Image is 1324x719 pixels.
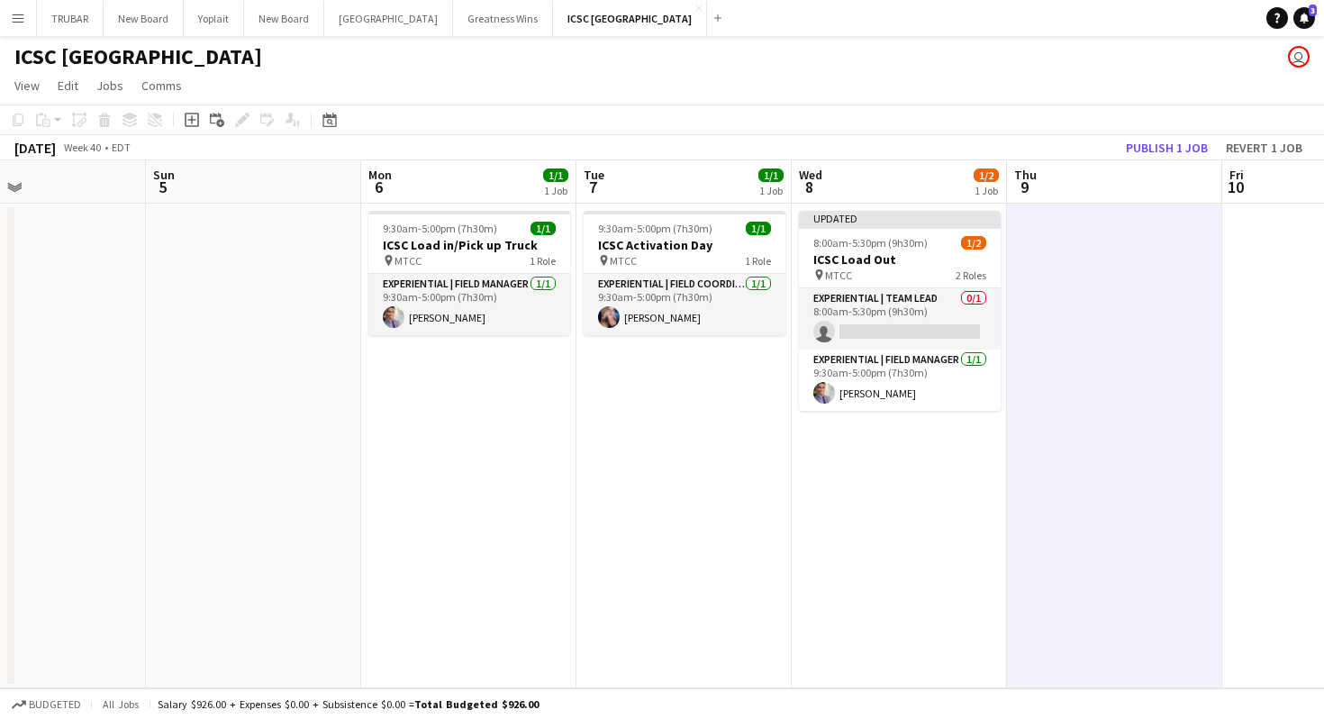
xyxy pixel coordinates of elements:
[598,222,712,235] span: 9:30am-5:00pm (7h30m)
[7,74,47,97] a: View
[584,274,785,335] app-card-role: Experiential | Field Coordinator1/19:30am-5:00pm (7h30m)[PERSON_NAME]
[96,77,123,94] span: Jobs
[799,251,1001,268] h3: ICSC Load Out
[99,697,142,711] span: All jobs
[1014,167,1037,183] span: Thu
[366,177,392,197] span: 6
[799,167,822,183] span: Wed
[584,167,604,183] span: Tue
[1288,46,1310,68] app-user-avatar: Jamaal Jemmott
[531,222,556,235] span: 1/1
[368,237,570,253] h3: ICSC Load in/Pick up Truck
[584,237,785,253] h3: ICSC Activation Day
[1219,136,1310,159] button: Revert 1 job
[799,211,1001,225] div: Updated
[825,268,852,282] span: MTCC
[1119,136,1215,159] button: Publish 1 job
[1227,177,1244,197] span: 10
[414,697,539,711] span: Total Budgeted $926.00
[746,222,771,235] span: 1/1
[758,168,784,182] span: 1/1
[1011,177,1037,197] span: 9
[956,268,986,282] span: 2 Roles
[150,177,175,197] span: 5
[29,698,81,711] span: Budgeted
[1309,5,1317,16] span: 3
[383,222,497,235] span: 9:30am-5:00pm (7h30m)
[324,1,453,36] button: [GEOGRAPHIC_DATA]
[544,184,567,197] div: 1 Job
[813,236,928,250] span: 8:00am-5:30pm (9h30m)
[112,141,131,154] div: EDT
[184,1,244,36] button: Yoplait
[799,350,1001,411] app-card-role: Experiential | Field Manager1/19:30am-5:00pm (7h30m)[PERSON_NAME]
[759,184,783,197] div: 1 Job
[799,211,1001,411] app-job-card: Updated8:00am-5:30pm (9h30m)1/2ICSC Load Out MTCC2 RolesExperiential | Team Lead0/18:00am-5:30pm ...
[745,254,771,268] span: 1 Role
[368,167,392,183] span: Mon
[89,74,131,97] a: Jobs
[37,1,104,36] button: TRUBAR
[14,139,56,157] div: [DATE]
[975,184,998,197] div: 1 Job
[14,43,262,70] h1: ICSC [GEOGRAPHIC_DATA]
[453,1,553,36] button: Greatness Wins
[961,236,986,250] span: 1/2
[50,74,86,97] a: Edit
[581,177,604,197] span: 7
[141,77,182,94] span: Comms
[799,288,1001,350] app-card-role: Experiential | Team Lead0/18:00am-5:30pm (9h30m)
[9,695,84,714] button: Budgeted
[58,77,78,94] span: Edit
[14,77,40,94] span: View
[1293,7,1315,29] a: 3
[610,254,637,268] span: MTCC
[104,1,184,36] button: New Board
[134,74,189,97] a: Comms
[59,141,104,154] span: Week 40
[153,167,175,183] span: Sun
[584,211,785,335] app-job-card: 9:30am-5:00pm (7h30m)1/1ICSC Activation Day MTCC1 RoleExperiential | Field Coordinator1/19:30am-5...
[543,168,568,182] span: 1/1
[796,177,822,197] span: 8
[1229,167,1244,183] span: Fri
[158,697,539,711] div: Salary $926.00 + Expenses $0.00 + Subsistence $0.00 =
[368,274,570,335] app-card-role: Experiential | Field Manager1/19:30am-5:00pm (7h30m)[PERSON_NAME]
[553,1,707,36] button: ICSC [GEOGRAPHIC_DATA]
[244,1,324,36] button: New Board
[974,168,999,182] span: 1/2
[530,254,556,268] span: 1 Role
[368,211,570,335] app-job-card: 9:30am-5:00pm (7h30m)1/1ICSC Load in/Pick up Truck MTCC1 RoleExperiential | Field Manager1/19:30a...
[394,254,422,268] span: MTCC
